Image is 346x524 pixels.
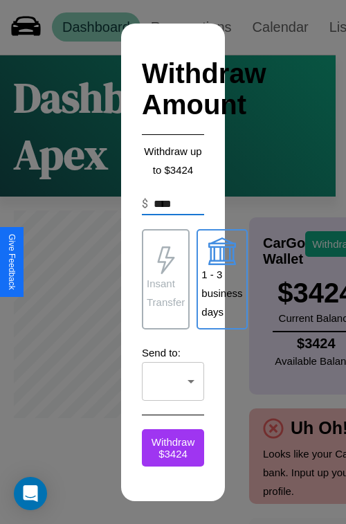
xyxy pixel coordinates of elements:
p: Send to: [142,343,204,362]
p: Insant Transfer [147,274,185,311]
h2: Withdraw Amount [142,44,204,135]
div: Open Intercom Messenger [14,477,47,510]
button: Withdraw $3424 [142,429,204,467]
p: 1 - 3 business days [201,265,242,321]
p: Withdraw up to $ 3424 [142,142,204,179]
div: Give Feedback [7,234,17,290]
p: $ [142,196,148,213]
